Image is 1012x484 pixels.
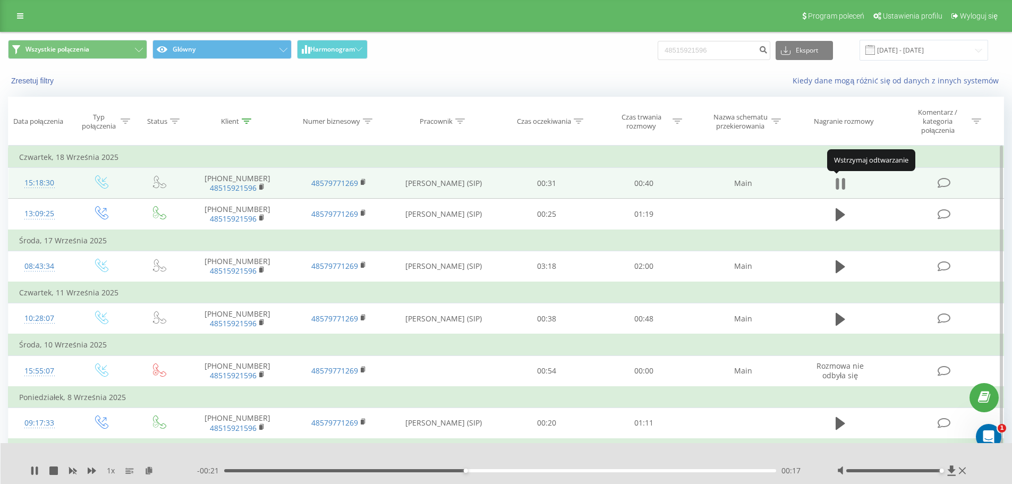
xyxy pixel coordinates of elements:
[107,465,115,476] span: 1 x
[389,168,498,199] td: [PERSON_NAME] (SIP)
[420,117,453,126] div: Pracownik
[311,366,358,376] a: 48579771269
[311,261,358,271] a: 48579771269
[960,12,998,20] span: Wyloguj się
[658,41,770,60] input: Wyszukiwanie według numeru
[303,117,360,126] div: Numer biznesowy
[781,465,801,476] span: 00:17
[147,117,167,126] div: Status
[389,407,498,439] td: [PERSON_NAME] (SIP)
[814,117,874,126] div: Nagranie rozmowy
[19,308,60,329] div: 10:28:07
[19,203,60,224] div: 13:09:25
[311,178,358,188] a: 48579771269
[19,413,60,434] div: 09:17:33
[776,41,833,60] button: Eksport
[152,40,292,59] button: Główny
[596,168,693,199] td: 00:40
[297,40,368,59] button: Harmonogram
[389,303,498,335] td: [PERSON_NAME] (SIP)
[80,113,117,131] div: Typ połączenia
[8,230,1004,251] td: Środa, 17 Września 2025
[187,407,288,439] td: [PHONE_NUMBER]
[498,303,596,335] td: 00:38
[817,361,864,380] span: Rozmowa nie odbyła się
[311,313,358,324] a: 48579771269
[596,199,693,230] td: 01:19
[8,76,59,86] button: Zresetuj filtry
[210,318,257,328] a: 48515921596
[310,46,355,53] span: Harmonogram
[19,256,60,277] div: 08:43:34
[8,282,1004,303] td: Czwartek, 11 Września 2025
[498,355,596,387] td: 00:54
[210,266,257,276] a: 48515921596
[389,251,498,282] td: [PERSON_NAME] (SIP)
[187,168,288,199] td: [PHONE_NUMBER]
[596,251,693,282] td: 02:00
[19,173,60,193] div: 15:18:30
[498,199,596,230] td: 00:25
[311,209,358,219] a: 48579771269
[827,149,915,171] div: Wstrzymaj odtwarzanie
[221,117,239,126] div: Klient
[692,251,793,282] td: Main
[8,334,1004,355] td: Środa, 10 Września 2025
[210,183,257,193] a: 48515921596
[8,147,1004,168] td: Czwartek, 18 Września 2025
[596,303,693,335] td: 00:48
[19,361,60,381] div: 15:55:07
[210,423,257,433] a: 48515921596
[187,199,288,230] td: [PHONE_NUMBER]
[596,355,693,387] td: 00:00
[596,407,693,439] td: 01:11
[8,40,147,59] button: Wszystkie połączenia
[498,168,596,199] td: 00:31
[8,387,1004,408] td: Poniedziałek, 8 Września 2025
[187,303,288,335] td: [PHONE_NUMBER]
[210,214,257,224] a: 48515921596
[187,355,288,387] td: [PHONE_NUMBER]
[389,199,498,230] td: [PERSON_NAME] (SIP)
[998,424,1006,432] span: 1
[311,418,358,428] a: 48579771269
[940,469,944,473] div: Accessibility label
[692,303,793,335] td: Main
[976,424,1001,449] iframe: Intercom live chat
[498,407,596,439] td: 00:20
[793,75,1004,86] a: Kiedy dane mogą różnić się od danych z innych systemów
[13,117,63,126] div: Data połączenia
[808,12,864,20] span: Program poleceń
[907,108,969,135] div: Komentarz / kategoria połączenia
[8,439,1004,460] td: Środa, 3 Września 2025
[463,469,467,473] div: Accessibility label
[197,465,224,476] span: - 00:21
[498,251,596,282] td: 03:18
[712,113,769,131] div: Nazwa schematu przekierowania
[187,251,288,282] td: [PHONE_NUMBER]
[692,355,793,387] td: Main
[613,113,670,131] div: Czas trwania rozmowy
[517,117,571,126] div: Czas oczekiwania
[210,370,257,380] a: 48515921596
[692,168,793,199] td: Main
[883,12,942,20] span: Ustawienia profilu
[25,45,89,54] span: Wszystkie połączenia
